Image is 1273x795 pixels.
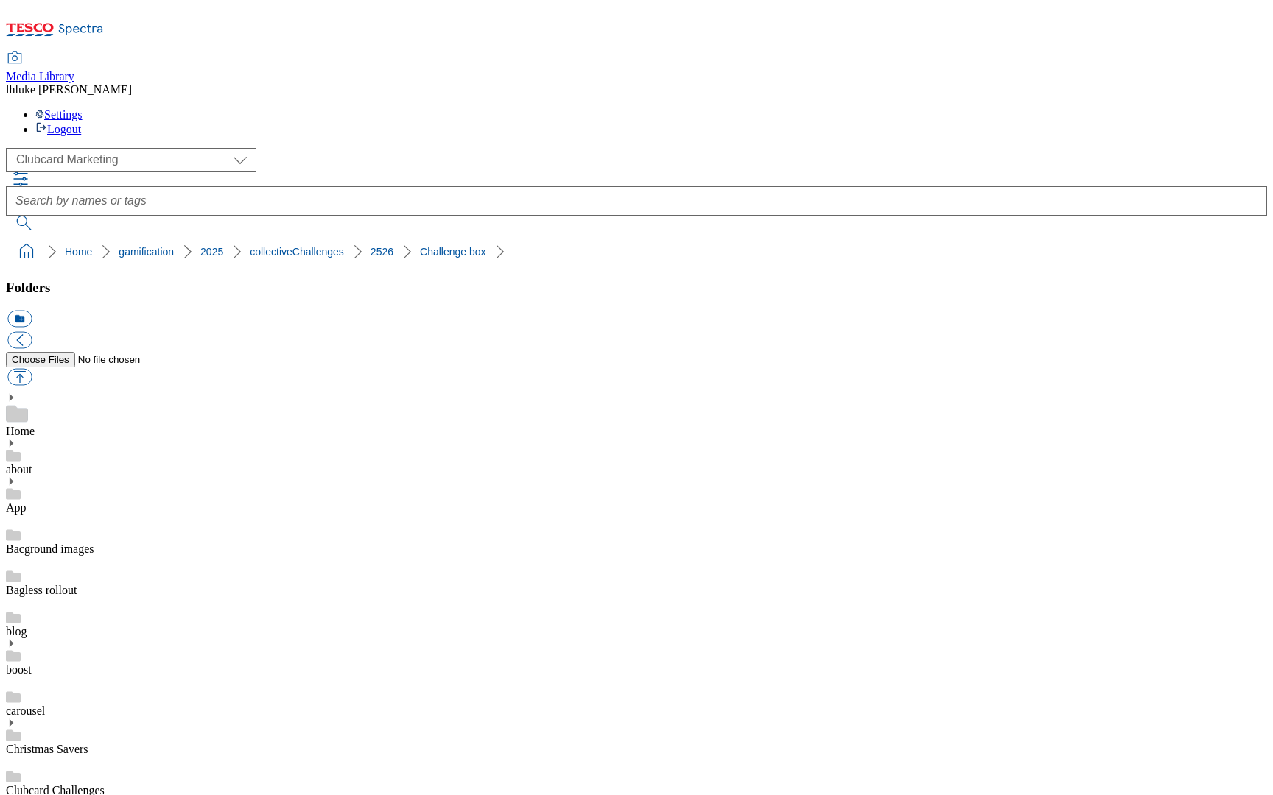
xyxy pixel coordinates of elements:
[6,425,35,437] a: Home
[6,501,27,514] a: App
[65,246,92,258] a: Home
[6,238,1267,266] nav: breadcrumb
[6,52,74,83] a: Media Library
[6,743,88,755] a: Christmas Savers
[6,663,32,676] a: boost
[15,83,132,96] span: luke [PERSON_NAME]
[6,584,77,596] a: Bagless rollout
[420,246,486,258] a: Challenge box
[6,186,1267,216] input: Search by names or tags
[35,123,81,135] a: Logout
[371,246,393,258] a: 2526
[6,704,45,717] a: carousel
[6,463,32,476] a: about
[15,240,38,264] a: home
[6,625,27,637] a: blog
[6,543,94,555] a: Bacground images
[250,246,344,258] a: collectiveChallenges
[119,246,174,258] a: gamification
[200,246,223,258] a: 2025
[6,280,1267,296] h3: Folders
[6,83,15,96] span: lh
[6,70,74,82] span: Media Library
[35,108,83,121] a: Settings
